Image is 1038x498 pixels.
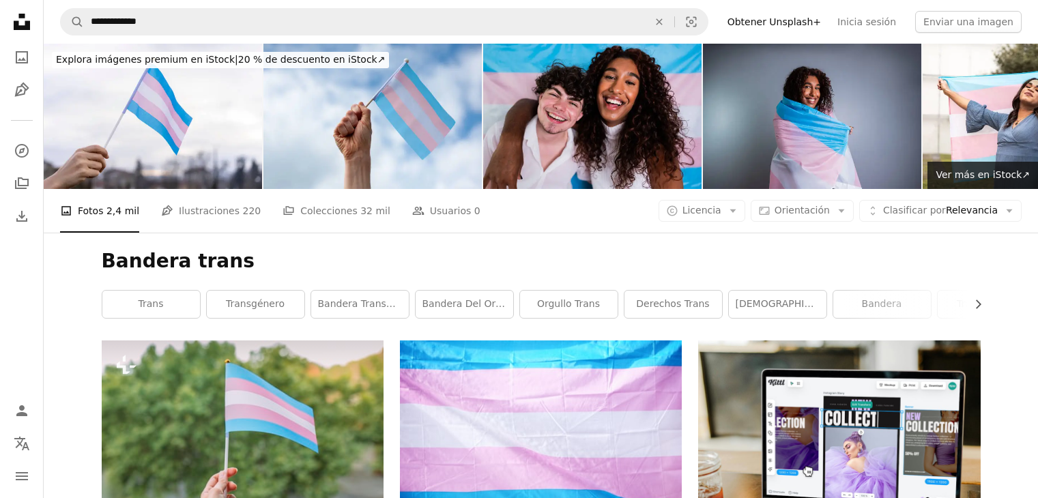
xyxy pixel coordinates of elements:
[833,291,931,318] a: bandera
[102,423,384,435] a: una mano sosteniendo una pequeña bandera azul y rosa
[936,169,1030,180] span: Ver más en iStock ↗
[8,170,35,197] a: Colecciones
[775,205,830,216] span: Orientación
[520,291,618,318] a: orgullo trans
[883,205,946,216] span: Clasificar por
[719,11,829,33] a: Obtener Unsplash+
[8,397,35,424] a: Iniciar sesión / Registrarse
[102,291,200,318] a: Trans
[412,189,480,233] a: Usuarios 0
[859,200,1022,222] button: Clasificar porRelevancia
[416,291,513,318] a: Bandera del Orgullo
[161,189,261,233] a: Ilustraciones 220
[44,44,397,76] a: Explora imágenes premium en iStock|20 % de descuento en iStock↗
[829,11,904,33] a: Inicia sesión
[675,9,708,35] button: Búsqueda visual
[8,44,35,71] a: Fotos
[8,203,35,230] a: Historial de descargas
[474,203,480,218] span: 0
[8,76,35,104] a: Ilustraciones
[682,205,721,216] span: Licencia
[56,54,385,65] span: 20 % de descuento en iStock ↗
[883,204,998,218] span: Relevancia
[624,291,722,318] a: Derechos trans
[207,291,304,318] a: transgénero
[659,200,745,222] button: Licencia
[729,291,826,318] a: [DEMOGRAPHIC_DATA]
[60,8,708,35] form: Encuentra imágenes en todo el sitio
[360,203,390,218] span: 32 mil
[644,9,674,35] button: Borrar
[8,430,35,457] button: Idioma
[915,11,1022,33] button: Enviar una imagen
[56,54,238,65] span: Explora imágenes premium en iStock |
[483,44,702,189] img: Retrato de amigos transgénero con la bandera transgénero en el fondo
[8,137,35,164] a: Explorar
[8,463,35,490] button: Menú
[283,189,390,233] a: Colecciones 32 mil
[703,44,921,189] img: Retrato de una mujer transgénero envuelta en una bandera transgénero en una toma de estudio
[44,44,262,189] img: Bandera Transgénero
[102,249,981,274] h1: Bandera trans
[938,291,1035,318] a: Transgénero
[61,9,84,35] button: Buscar en Unsplash
[927,162,1038,189] a: Ver más en iStock↗
[751,200,854,222] button: Orientación
[263,44,482,189] img: Una mano sostiene la bandera del orgullo transgénero contra el cielo
[242,203,261,218] span: 220
[311,291,409,318] a: Bandera transgénero
[966,291,981,318] button: desplazar lista a la derecha
[400,428,682,440] a: Bandera azul y rosa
